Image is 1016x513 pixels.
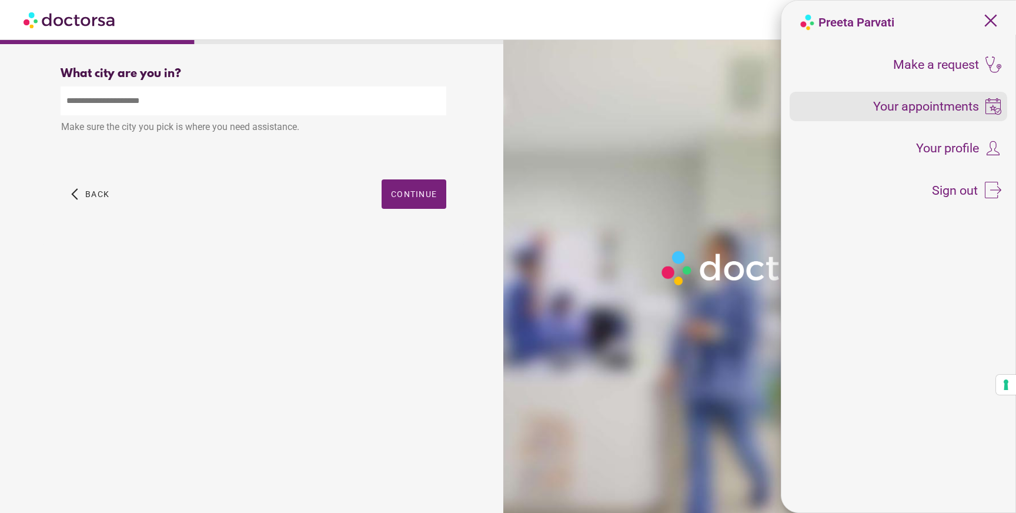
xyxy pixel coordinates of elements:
img: logo-doctorsa-baloon.png [799,14,816,31]
span: Your profile [916,142,979,155]
img: icons8-sign-out-50.png [985,182,1001,198]
span: Sign out [932,184,978,197]
img: Doctorsa.com [24,6,116,33]
span: Make a request [893,58,979,71]
div: What city are you in? [61,67,446,81]
img: icons8-booking-100.png [985,98,1001,115]
img: Logo-Doctorsa-trans-White-partial-flat.png [656,245,860,291]
div: Make sure the city you pick is where you need assistance. [61,115,446,141]
span: Continue [391,189,437,199]
span: Your appointments [873,100,979,113]
button: Continue [382,179,446,209]
span: Back [85,189,109,199]
button: arrow_back_ios Back [66,179,114,209]
img: icons8-stethoscope-100.png [985,56,1001,73]
img: icons8-customer-100.png [985,140,1001,156]
button: Your consent preferences for tracking technologies [996,375,1016,395]
span: close [980,9,1002,32]
strong: Preeta Parvati [818,15,894,29]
